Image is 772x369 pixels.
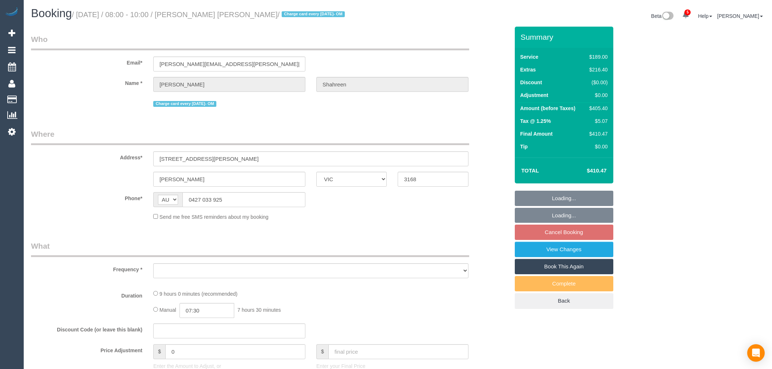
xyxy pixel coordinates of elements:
span: Charge card every [DATE]- OM [282,11,345,17]
label: Price Adjustment [26,344,148,354]
div: Open Intercom Messenger [747,344,765,362]
label: Phone* [26,192,148,202]
legend: Who [31,34,469,50]
label: Email* [26,57,148,66]
strong: Total [521,167,539,174]
span: 7 hours 30 minutes [238,307,281,313]
label: Discount [520,79,542,86]
label: Final Amount [520,130,553,137]
span: $ [153,344,165,359]
img: New interface [661,12,673,21]
h3: Summary [521,33,610,41]
span: Send me free SMS reminders about my booking [159,214,269,220]
label: Frequency * [26,263,148,273]
label: Adjustment [520,92,548,99]
a: Help [698,13,712,19]
input: Phone* [182,192,305,207]
label: Duration [26,290,148,299]
span: 5 [684,9,691,15]
img: Automaid Logo [4,7,19,18]
label: Name * [26,77,148,87]
div: $0.00 [586,92,607,99]
span: Booking [31,7,72,20]
label: Amount (before Taxes) [520,105,575,112]
span: $ [316,344,328,359]
div: $410.47 [586,130,607,137]
input: Post Code* [398,172,468,187]
label: Tax @ 1.25% [520,117,551,125]
span: Manual [159,307,176,313]
a: 5 [679,7,693,23]
input: Last Name* [316,77,468,92]
legend: Where [31,129,469,145]
a: Book This Again [515,259,613,274]
label: Address* [26,151,148,161]
a: Back [515,293,613,308]
input: Suburb* [153,172,305,187]
a: Beta [651,13,674,19]
div: $189.00 [586,53,607,61]
input: final price [328,344,468,359]
div: $0.00 [586,143,607,150]
span: Charge card every [DATE]- OM [153,101,216,107]
div: $216.40 [586,66,607,73]
input: First Name* [153,77,305,92]
div: $5.07 [586,117,607,125]
legend: What [31,241,469,257]
a: View Changes [515,242,613,257]
label: Tip [520,143,528,150]
div: $405.40 [586,105,607,112]
label: Extras [520,66,536,73]
a: [PERSON_NAME] [717,13,763,19]
label: Service [520,53,539,61]
span: / [278,11,347,19]
label: Discount Code (or leave this blank) [26,323,148,333]
h4: $410.47 [565,168,606,174]
input: Email* [153,57,305,71]
small: / [DATE] / 08:00 - 10:00 / [PERSON_NAME] [PERSON_NAME] [72,11,347,19]
span: 9 hours 0 minutes (recommended) [159,291,238,297]
div: ($0.00) [586,79,607,86]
